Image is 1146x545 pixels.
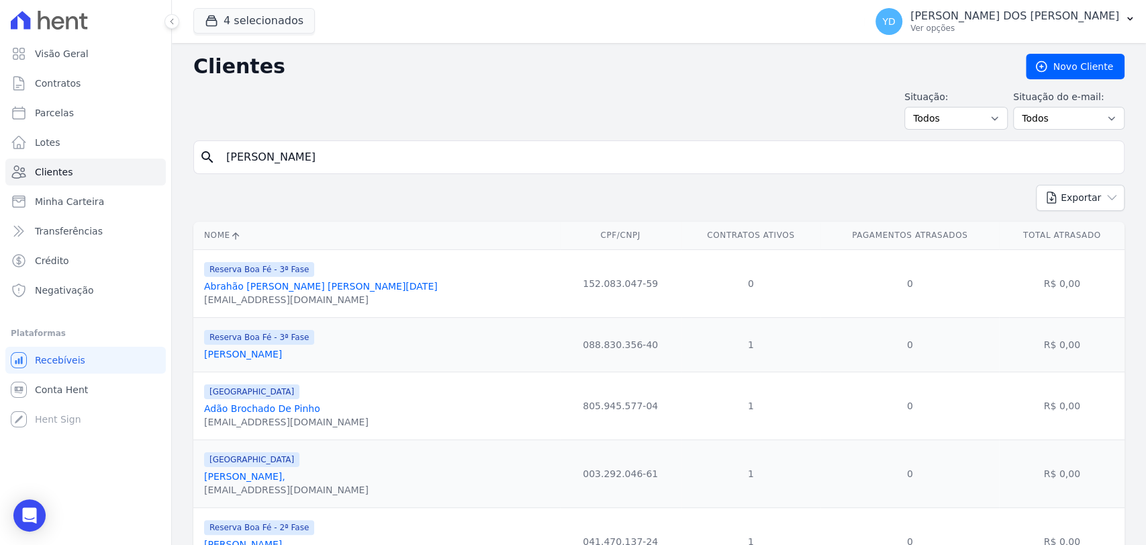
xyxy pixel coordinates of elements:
[820,317,999,372] td: 0
[35,165,73,179] span: Clientes
[35,284,94,297] span: Negativação
[865,3,1146,40] button: YD [PERSON_NAME] DOS [PERSON_NAME] Ver opções
[5,159,166,185] a: Clientes
[5,247,166,274] a: Crédito
[35,195,104,208] span: Minha Carteira
[199,149,216,165] i: search
[999,317,1125,372] td: R$ 0,00
[999,439,1125,507] td: R$ 0,00
[204,452,299,467] span: [GEOGRAPHIC_DATA]
[11,325,160,341] div: Plataformas
[35,47,89,60] span: Visão Geral
[204,330,314,345] span: Reserva Boa Fé - 3ª Fase
[5,188,166,215] a: Minha Carteira
[820,222,999,249] th: Pagamentos Atrasados
[999,222,1125,249] th: Total Atrasado
[204,483,369,497] div: [EMAIL_ADDRESS][DOMAIN_NAME]
[5,40,166,67] a: Visão Geral
[5,129,166,156] a: Lotes
[560,317,681,372] td: 088.830.356-40
[35,136,60,149] span: Lotes
[1013,90,1125,104] label: Situação do e-mail:
[681,222,820,249] th: Contratos Ativos
[204,293,438,306] div: [EMAIL_ADDRESS][DOMAIN_NAME]
[35,254,69,267] span: Crédito
[681,372,820,439] td: 1
[204,520,314,535] span: Reserva Boa Fé - 2ª Fase
[35,106,74,120] span: Parcelas
[5,277,166,304] a: Negativação
[35,224,103,238] span: Transferências
[910,23,1119,34] p: Ver opções
[560,222,681,249] th: CPF/CNPJ
[1036,185,1125,211] button: Exportar
[5,376,166,403] a: Conta Hent
[5,99,166,126] a: Parcelas
[193,54,1004,79] h2: Clientes
[681,317,820,372] td: 1
[35,77,81,90] span: Contratos
[204,415,369,429] div: [EMAIL_ADDRESS][DOMAIN_NAME]
[820,249,999,317] td: 0
[13,499,46,532] div: Open Intercom Messenger
[681,249,820,317] td: 0
[218,144,1118,171] input: Buscar por nome, CPF ou e-mail
[910,9,1119,23] p: [PERSON_NAME] DOS [PERSON_NAME]
[193,8,315,34] button: 4 selecionados
[204,471,285,482] a: [PERSON_NAME],
[904,90,1008,104] label: Situação:
[193,222,560,249] th: Nome
[560,249,681,317] td: 152.083.047-59
[820,372,999,439] td: 0
[35,383,88,396] span: Conta Hent
[5,70,166,97] a: Contratos
[204,281,438,292] a: Abrahão [PERSON_NAME] [PERSON_NAME][DATE]
[999,372,1125,439] td: R$ 0,00
[560,439,681,507] td: 003.292.046-61
[204,403,320,414] a: Adão Brochado De Pinho
[882,17,895,26] span: YD
[5,347,166,374] a: Recebíveis
[204,349,282,360] a: [PERSON_NAME]
[820,439,999,507] td: 0
[681,439,820,507] td: 1
[560,372,681,439] td: 805.945.577-04
[5,218,166,245] a: Transferências
[35,353,85,367] span: Recebíveis
[204,384,299,399] span: [GEOGRAPHIC_DATA]
[1026,54,1125,79] a: Novo Cliente
[999,249,1125,317] td: R$ 0,00
[204,262,314,277] span: Reserva Boa Fé - 3ª Fase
